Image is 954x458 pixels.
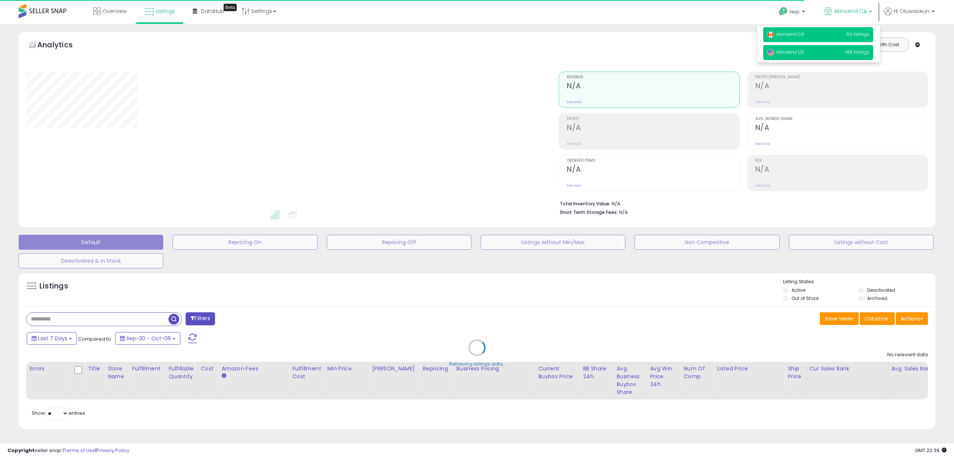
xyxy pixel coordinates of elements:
[755,82,928,92] h2: N/A
[773,1,812,24] a: Help
[755,100,770,104] small: Prev: N/A
[7,447,35,454] strong: Copyright
[789,235,934,250] button: Listings without Cost
[327,235,471,250] button: Repricing Off
[755,183,770,188] small: Prev: N/A
[19,235,163,250] button: Default
[884,7,935,24] a: Hi Oluwaseun
[7,447,129,454] div: seller snap | |
[755,142,770,146] small: Prev: N/A
[755,75,928,79] span: Profit [PERSON_NAME]
[567,183,581,188] small: Prev: N/A
[915,447,947,454] span: 2025-10-14 22:39 GMT
[894,7,929,15] span: Hi Oluwaseun
[173,235,317,250] button: Repricing On
[37,40,87,52] h5: Analytics
[619,209,628,216] span: N/A
[767,49,774,56] img: usa.png
[567,100,581,104] small: Prev: N/A
[834,7,867,15] span: Akinsend CA
[567,165,739,175] h2: N/A
[567,82,739,92] h2: N/A
[767,49,804,55] span: Akinsend US
[790,9,800,15] span: Help
[156,7,175,15] span: Listings
[567,159,739,163] span: Ordered Items
[567,142,581,146] small: Prev: N/A
[755,123,928,133] h2: N/A
[755,165,928,175] h2: N/A
[19,253,163,268] button: Deactivated & In Stock
[567,117,739,121] span: Profit
[635,235,779,250] button: Non Competitive
[767,31,804,37] span: Akinsend CA
[567,75,739,79] span: Revenue
[846,31,869,37] span: 60 listings
[102,7,127,15] span: Overview
[755,117,928,121] span: Avg. Buybox Share
[560,200,610,207] b: Total Inventory Value:
[201,7,224,15] span: DataHub
[97,447,129,454] a: Privacy Policy
[560,199,922,208] li: N/A
[449,361,505,367] div: Retrieving listings data..
[567,123,739,133] h2: N/A
[755,159,928,163] span: ROI
[845,49,869,55] span: 148 listings
[64,447,95,454] a: Terms of Use
[767,31,774,38] img: canada.png
[224,4,237,11] div: Tooltip anchor
[778,7,788,16] i: Get Help
[481,235,625,250] button: Listings without Min/Max
[560,209,618,215] b: Short Term Storage Fees:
